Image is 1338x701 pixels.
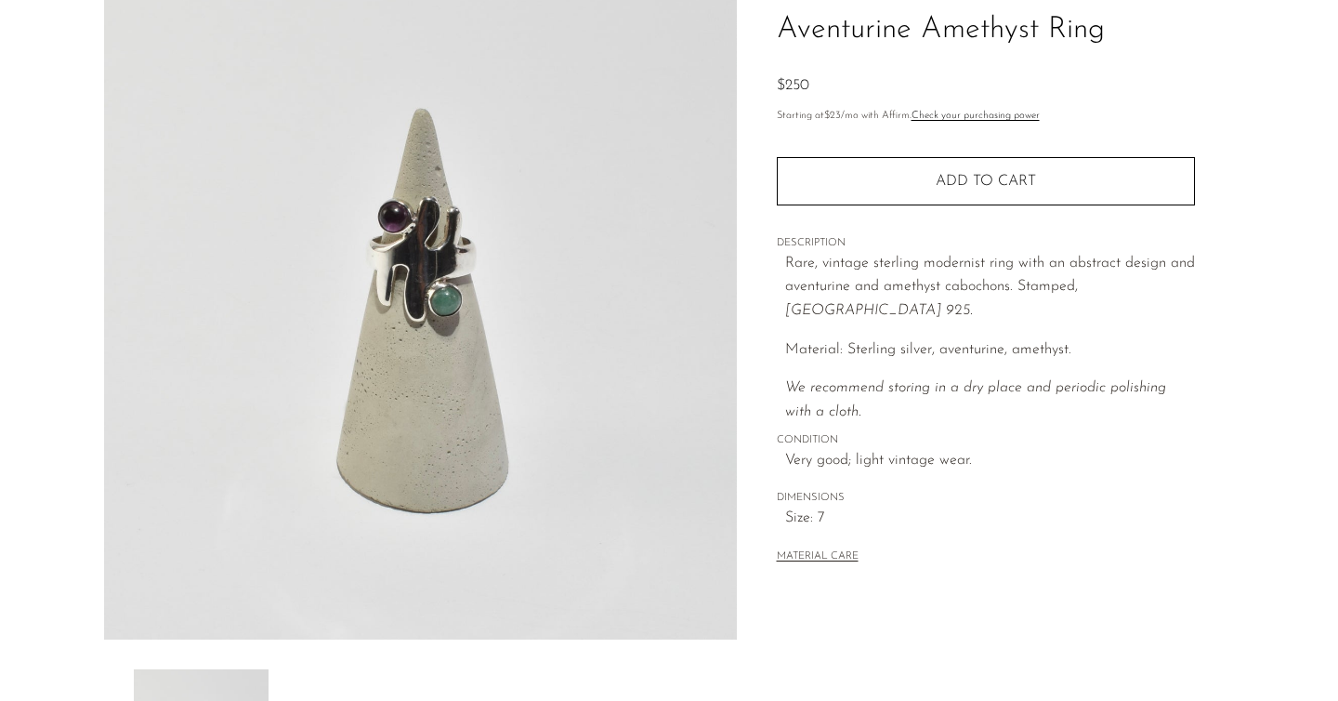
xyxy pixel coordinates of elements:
[785,449,1195,473] span: Very good; light vintage wear.
[777,108,1195,125] p: Starting at /mo with Affirm.
[777,550,859,564] button: MATERIAL CARE
[777,157,1195,205] button: Add to cart
[785,338,1195,363] p: Material: Sterling silver, aventurine, amethyst.
[777,7,1195,54] h1: Aventurine Amethyst Ring
[785,252,1195,324] p: Rare, vintage sterling modernist ring with an abstract design and aventurine and amethyst cabocho...
[912,111,1040,121] a: Check your purchasing power - Learn more about Affirm Financing (opens in modal)
[777,78,809,93] span: $250
[824,111,841,121] span: $23
[785,507,1195,531] span: Size: 7
[777,490,1195,507] span: DIMENSIONS
[936,173,1036,191] span: Add to cart
[785,380,1166,419] em: We recommend storing in a dry place and periodic polishing with a cloth.
[785,303,973,318] em: [GEOGRAPHIC_DATA] 925.
[777,432,1195,449] span: CONDITION
[777,235,1195,252] span: DESCRIPTION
